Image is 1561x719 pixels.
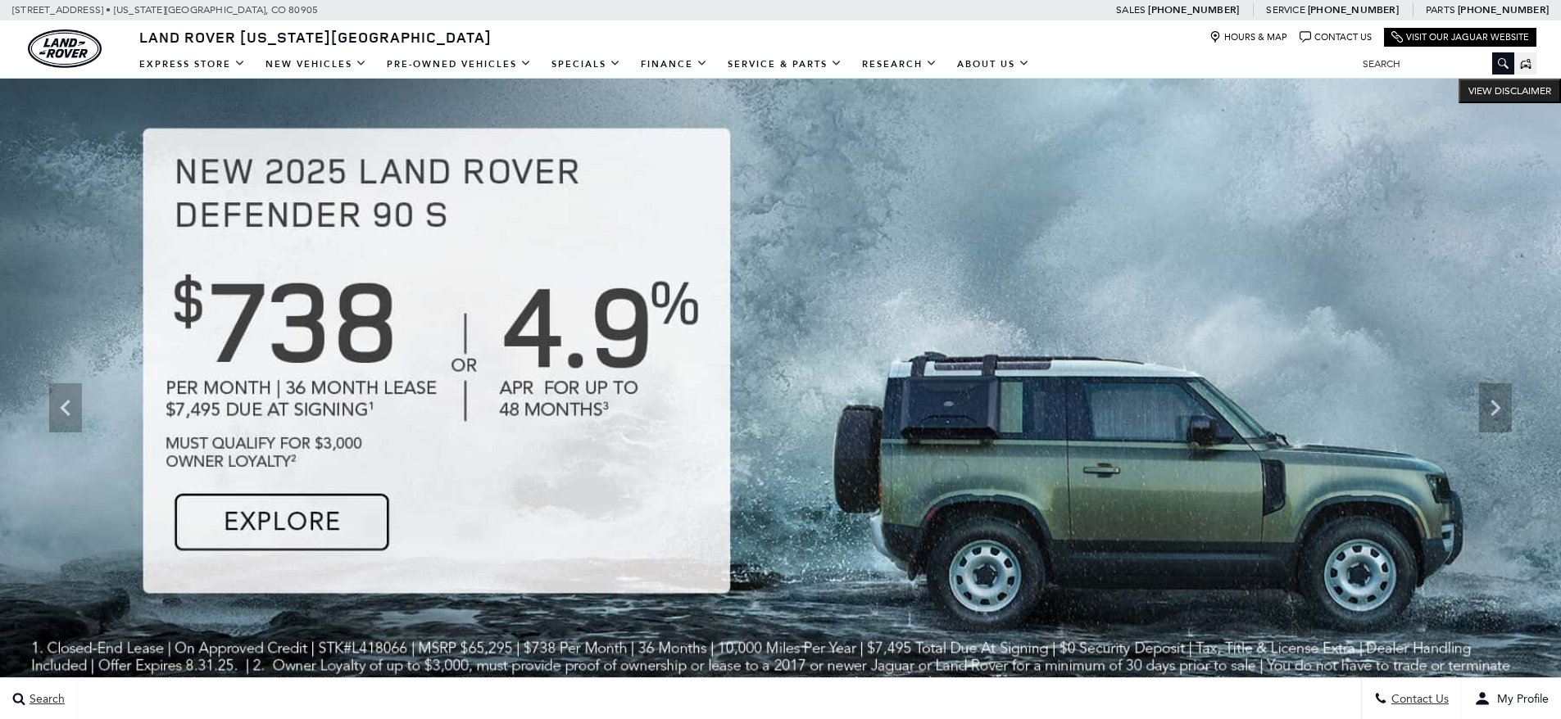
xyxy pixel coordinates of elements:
a: [PHONE_NUMBER] [1308,3,1399,16]
span: My Profile [1491,692,1549,706]
nav: Main Navigation [129,50,1040,79]
a: [STREET_ADDRESS] • [US_STATE][GEOGRAPHIC_DATA], CO 80905 [12,4,318,16]
a: Finance [631,50,718,79]
a: Specials [542,50,631,79]
a: Pre-Owned Vehicles [377,50,542,79]
a: About Us [947,50,1040,79]
a: [PHONE_NUMBER] [1148,3,1239,16]
a: Service & Parts [718,50,852,79]
a: Visit Our Jaguar Website [1391,31,1529,43]
a: land-rover [28,29,102,68]
button: user-profile-menu [1462,678,1561,719]
input: Search [1350,54,1514,74]
span: Service [1266,4,1305,16]
span: VIEW DISCLAIMER [1468,84,1551,97]
a: New Vehicles [256,50,377,79]
button: VIEW DISCLAIMER [1459,79,1561,103]
span: Search [25,692,65,706]
a: Hours & Map [1209,31,1287,43]
a: EXPRESS STORE [129,50,256,79]
span: Land Rover [US_STATE][GEOGRAPHIC_DATA] [139,27,492,47]
a: [PHONE_NUMBER] [1458,3,1549,16]
a: Contact Us [1300,31,1372,43]
span: Parts [1426,4,1455,16]
span: Contact Us [1387,692,1449,706]
a: Research [852,50,947,79]
a: Land Rover [US_STATE][GEOGRAPHIC_DATA] [129,27,501,47]
span: Sales [1116,4,1146,16]
img: Land Rover [28,29,102,68]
